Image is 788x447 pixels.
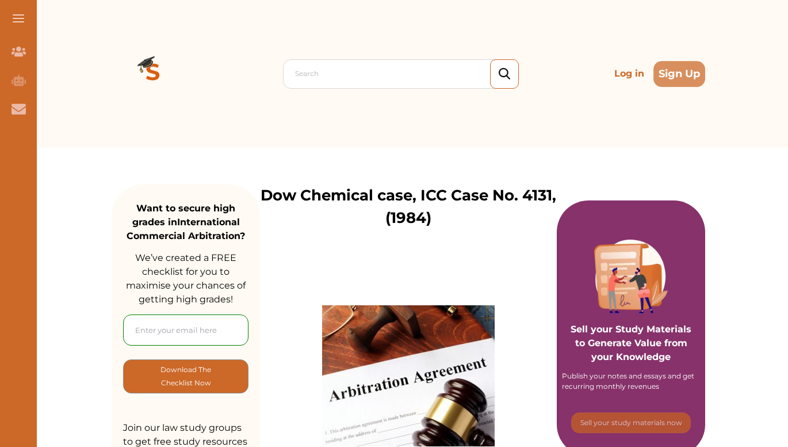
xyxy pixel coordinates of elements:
p: Sell your Study Materials to Generate Value from your Knowledge [568,290,694,364]
img: Logo [112,32,194,115]
button: Sign Up [653,61,705,87]
img: search_icon [499,68,510,80]
p: Download The Checklist Now [147,363,225,390]
span: We’ve created a FREE checklist for you to maximise your chances of getting high grades! [126,252,246,305]
p: Log in [610,62,649,85]
p: Dow Chemical case, ICC Case No. 4131, (1984) [260,184,557,229]
button: [object Object] [123,359,248,393]
strong: Want to secure high grades in International Commercial Arbitration ? [127,203,245,241]
button: [object Object] [571,412,691,433]
p: Sell your study materials now [580,418,682,428]
div: Publish your notes and essays and get recurring monthly revenues [562,371,700,392]
img: Arbitration-Law-feature-300x245.jpg [322,305,495,446]
img: Purple card image [594,240,668,313]
input: Enter your email here [123,315,248,346]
